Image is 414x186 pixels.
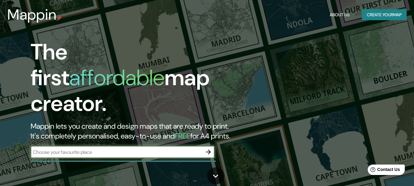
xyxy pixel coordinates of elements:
h3: Mappin [7,6,57,23]
h1: The first map creator. [31,39,238,121]
img: mappin-pin [57,16,62,21]
h5: FREE [175,131,190,141]
input: Choose your favourite place [31,149,202,156]
iframe: Help widget launcher [359,162,407,179]
button: Create yourmap [362,9,407,21]
h2: Mappin lets you create and design maps that are ready to print. It's completely personalised, eas... [31,121,238,141]
h1: affordable [69,63,165,92]
button: About Us [327,9,352,21]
